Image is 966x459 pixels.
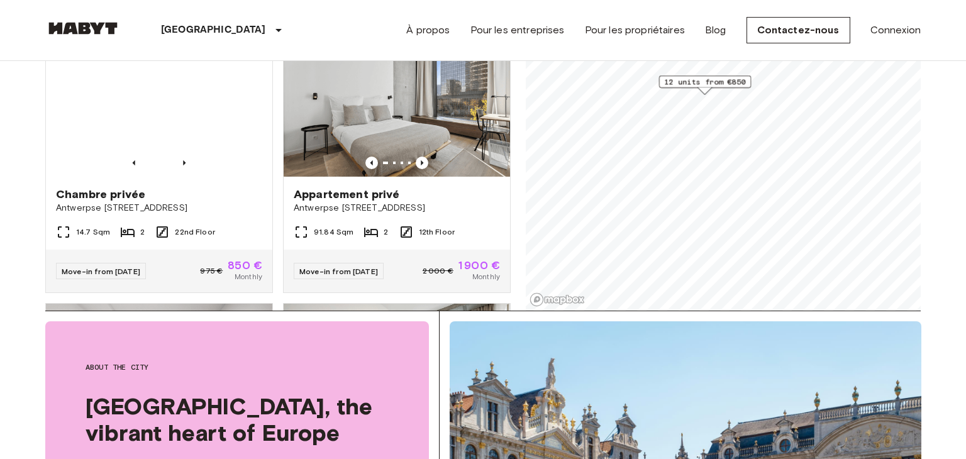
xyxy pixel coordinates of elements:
span: [GEOGRAPHIC_DATA], the vibrant heart of Europe [86,393,389,446]
span: Chambre privée [56,187,145,202]
a: Marketing picture of unit BE-23-003-090-002Previous imagePrevious imageChambre privéeAntwerpse [S... [45,25,273,293]
span: Antwerpse [STREET_ADDRESS] [56,202,262,214]
button: Previous image [128,157,140,169]
img: Habyt [45,22,121,35]
p: [GEOGRAPHIC_DATA] [161,23,266,38]
span: 975 € [200,265,223,277]
span: 850 € [228,260,262,271]
span: Monthly [235,271,262,282]
button: Previous image [416,157,428,169]
img: Marketing picture of unit BE-23-003-090-002 [46,26,272,177]
span: 12 units from €850 [665,76,746,87]
span: 1 900 € [458,260,500,271]
a: Blog [705,23,726,38]
span: About the city [86,362,389,373]
span: 14.7 Sqm [76,226,110,238]
img: Marketing picture of unit BE-23-003-062-001 [46,304,272,455]
span: 22nd Floor [175,226,215,238]
a: Mapbox logo [530,292,585,307]
button: Previous image [178,157,191,169]
img: Marketing picture of unit BE-23-003-014-001 [284,304,510,455]
span: Move-in from [DATE] [62,267,140,276]
a: Marketing picture of unit BE-23-003-045-001Previous imagePrevious imageAppartement privéAntwerpse... [283,25,511,293]
span: 91.84 Sqm [314,226,353,238]
span: Appartement privé [294,187,400,202]
span: 12th Floor [419,226,455,238]
a: Contactez-nous [747,17,850,43]
span: 2 [384,226,388,238]
img: Marketing picture of unit BE-23-003-045-001 [284,26,510,177]
span: Antwerpse [STREET_ADDRESS] [294,202,500,214]
span: 2 [140,226,145,238]
button: Previous image [365,157,378,169]
span: Move-in from [DATE] [299,267,378,276]
a: Connexion [870,23,921,38]
a: Pour les propriétaires [585,23,685,38]
a: À propos [406,23,450,38]
div: Map marker [659,75,752,95]
span: Monthly [472,271,500,282]
span: 2 000 € [423,265,453,277]
a: Pour les entreprises [470,23,565,38]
